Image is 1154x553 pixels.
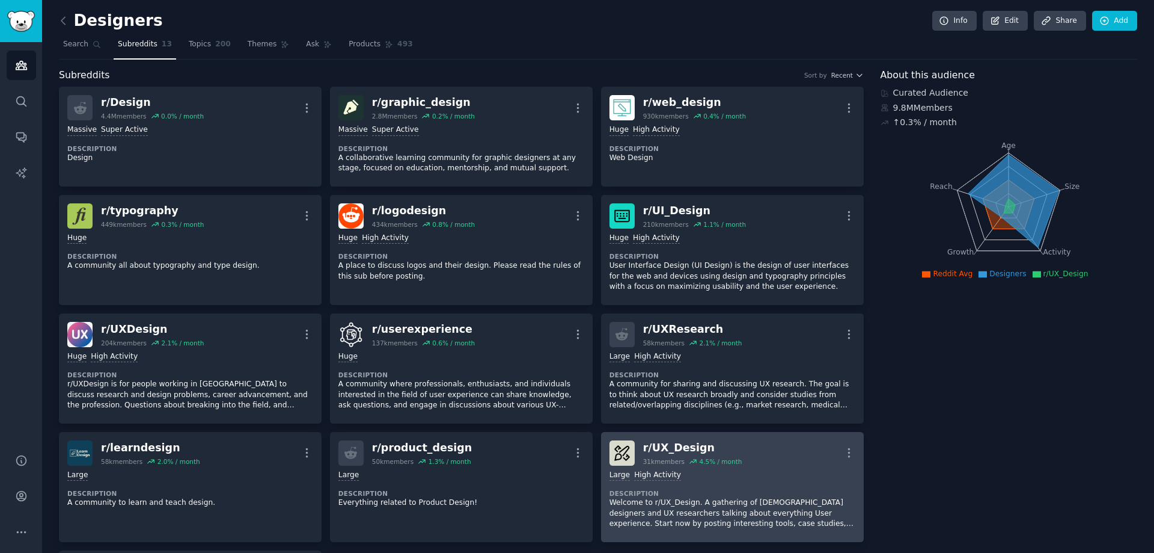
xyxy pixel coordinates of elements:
a: Products493 [344,35,417,60]
div: r/ userexperience [372,322,475,337]
div: Huge [67,233,87,244]
dt: Description [338,489,584,498]
div: 2.1 % / month [699,339,742,347]
span: Ask [306,39,319,50]
a: r/Design4.4Mmembers0.0% / monthMassiveSuper ActiveDescriptionDesign [59,87,322,187]
div: r/ product_design [372,440,472,456]
dt: Description [338,252,584,261]
div: 930k members [643,112,689,120]
div: r/ graphic_design [372,95,475,110]
p: Web Design [609,153,855,164]
span: 493 [397,39,413,50]
a: Themes [243,35,294,60]
a: Search [59,35,105,60]
tspan: Activity [1043,248,1070,256]
span: 200 [215,39,231,50]
p: Welcome to r/UX_Design. A gathering of [DEMOGRAPHIC_DATA] designers and UX researchers talking ab... [609,498,855,530]
div: Huge [609,125,629,136]
tspan: Age [1001,141,1016,150]
img: UX_Design [609,440,635,466]
div: Super Active [101,125,148,136]
div: High Activity [634,351,681,363]
div: High Activity [634,470,681,481]
span: Search [63,39,88,50]
div: 2.8M members [372,112,418,120]
div: r/ UXResearch [643,322,742,337]
div: 210k members [643,220,689,229]
div: 0.0 % / month [161,112,204,120]
img: UI_Design [609,203,635,229]
dt: Description [338,371,584,379]
div: Large [67,470,88,481]
div: Massive [67,125,97,136]
span: About this audience [881,68,975,83]
img: web_design [609,95,635,120]
div: 50k members [372,457,414,466]
a: Topics200 [185,35,235,60]
div: Sort by [804,71,827,79]
span: r/UX_Design [1043,270,1088,278]
div: 2.0 % / month [157,457,200,466]
dt: Description [609,489,855,498]
div: r/ UX_Design [643,440,742,456]
div: 137k members [372,339,418,347]
p: Design [67,153,313,164]
img: logodesign [338,203,364,229]
div: Super Active [372,125,419,136]
div: High Activity [362,233,409,244]
div: High Activity [633,125,680,136]
p: A community to learn and teach design. [67,498,313,508]
a: logodesignr/logodesign434kmembers0.8% / monthHugeHigh ActivityDescriptionA place to discuss logos... [330,195,593,305]
div: 0.6 % / month [432,339,475,347]
a: UXDesignr/UXDesign204kmembers2.1% / monthHugeHigh ActivityDescriptionr/UXDesign is for people wor... [59,314,322,424]
p: User Interface Design (UI Design) is the design of user interfaces for the web and devices using ... [609,261,855,292]
a: Edit [983,11,1028,31]
span: 13 [162,39,172,50]
div: r/ UXDesign [101,322,204,337]
p: r/UXDesign is for people working in [GEOGRAPHIC_DATA] to discuss research and design problems, ca... [67,379,313,411]
dt: Description [609,144,855,153]
a: r/UXResearch58kmembers2.1% / monthLargeHigh ActivityDescriptionA community for sharing and discus... [601,314,864,424]
dt: Description [67,144,313,153]
div: 1.1 % / month [703,220,746,229]
p: Everything related to Product Design! [338,498,584,508]
a: learndesignr/learndesign58kmembers2.0% / monthLargeDescriptionA community to learn and teach design. [59,432,322,542]
div: Massive [338,125,368,136]
a: UX_Designr/UX_Design31kmembers4.5% / monthLargeHigh ActivityDescriptionWelcome to r/UX_Design. A ... [601,432,864,542]
div: 449k members [101,220,147,229]
div: Large [338,470,359,481]
dt: Description [609,371,855,379]
div: Huge [609,233,629,244]
div: 9.8M Members [881,102,1138,114]
div: Curated Audience [881,87,1138,99]
div: Large [609,470,630,481]
img: typography [67,203,93,229]
p: A place to discuss logos and their design. Please read the rules of this sub before posting. [338,261,584,282]
div: 0.4 % / month [703,112,746,120]
a: UI_Designr/UI_Design210kmembers1.1% / monthHugeHigh ActivityDescriptionUser Interface Design (UI ... [601,195,864,305]
span: Reddit Avg [933,270,972,278]
span: Topics [189,39,211,50]
img: graphic_design [338,95,364,120]
div: 0.2 % / month [432,112,475,120]
div: 204k members [101,339,147,347]
a: Share [1034,11,1085,31]
a: Ask [302,35,336,60]
a: Subreddits13 [114,35,176,60]
tspan: Reach [930,182,953,190]
div: r/ Design [101,95,204,110]
div: ↑ 0.3 % / month [893,116,957,129]
p: A community where professionals, enthusiasts, and individuals interested in the field of user exp... [338,379,584,411]
tspan: Size [1064,182,1079,190]
div: 1.3 % / month [429,457,471,466]
div: 58k members [101,457,142,466]
div: r/ web_design [643,95,746,110]
div: Huge [67,351,87,363]
dt: Description [338,144,584,153]
span: Products [349,39,380,50]
div: 2.1 % / month [161,339,204,347]
span: Subreddits [118,39,157,50]
button: Recent [831,71,864,79]
dt: Description [609,252,855,261]
div: Huge [338,351,358,363]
